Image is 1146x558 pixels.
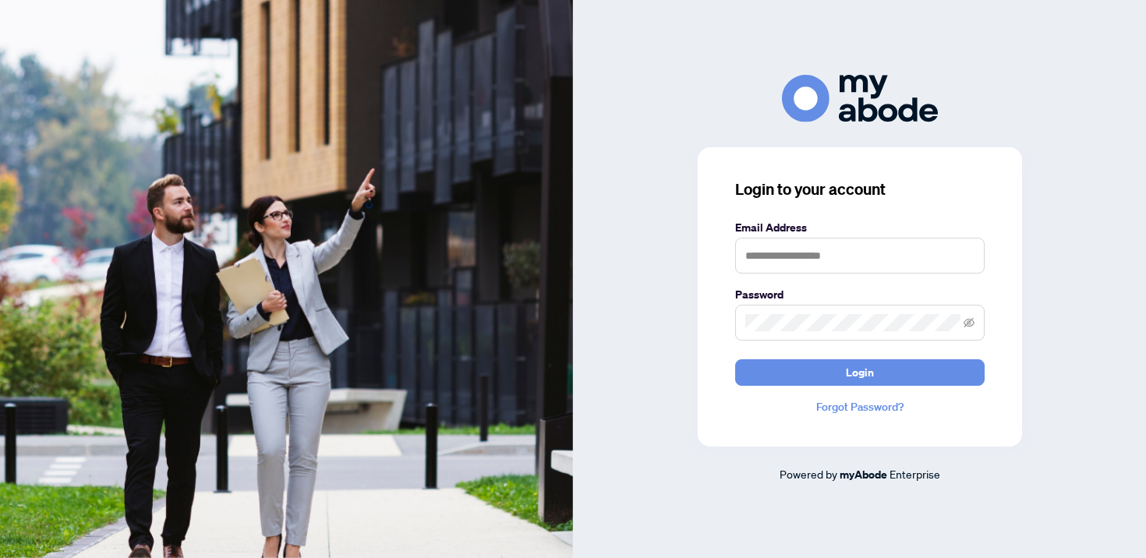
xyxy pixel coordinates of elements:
span: eye-invisible [964,317,974,328]
button: Login [735,359,985,386]
span: Login [846,360,874,385]
a: myAbode [840,466,887,483]
a: Forgot Password? [735,398,985,415]
span: Powered by [780,467,837,481]
label: Password [735,286,985,303]
img: ma-logo [782,75,938,122]
h3: Login to your account [735,178,985,200]
span: Enterprise [890,467,940,481]
label: Email Address [735,219,985,236]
